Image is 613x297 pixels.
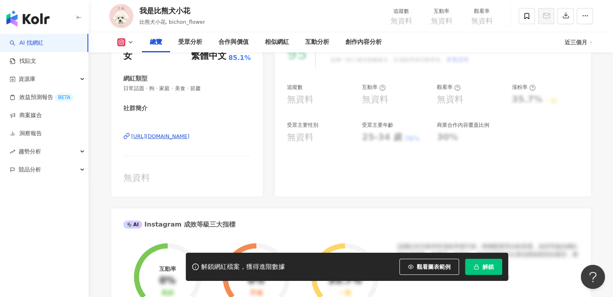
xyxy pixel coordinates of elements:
[287,122,318,129] div: 受眾主要性別
[109,4,133,28] img: KOL Avatar
[287,93,314,106] div: 無資料
[19,161,41,179] span: 競品分析
[338,289,351,297] div: 一般
[139,19,205,25] span: 比熊犬小花, bichon_flower
[150,37,162,47] div: 總覽
[345,37,382,47] div: 創作內容分析
[123,50,132,62] div: 女
[10,111,42,120] a: 商案媒合
[10,39,44,47] a: searchAI 找網紅
[362,93,389,106] div: 無資料
[512,84,536,91] div: 漲粉率
[123,85,251,92] span: 日常話題 · 狗 · 家庭 · 美食 · 節慶
[123,220,235,229] div: Instagram 成效等級三大指標
[265,37,289,47] div: 相似網紅
[123,221,143,229] div: AI
[482,264,494,270] span: 解鎖
[10,93,73,101] a: 效益預測報告BETA
[467,7,497,15] div: 觀看率
[437,84,461,91] div: 觀看率
[19,142,41,161] span: 趨勢分析
[426,7,457,15] div: 互動率
[10,130,42,138] a: 洞察報告
[10,57,36,65] a: 找貼文
[362,84,386,91] div: 互動率
[191,50,226,62] div: 繁體中文
[161,289,174,297] div: 良好
[287,84,303,91] div: 追蹤數
[250,289,263,297] div: 不佳
[471,17,493,25] span: 無資料
[305,37,329,47] div: 互動分析
[19,70,35,88] span: 資源庫
[229,54,251,62] span: 85.1%
[123,133,251,140] a: [URL][DOMAIN_NAME]
[437,122,489,129] div: 商業合作內容覆蓋比例
[465,259,502,275] button: 解鎖
[123,104,148,113] div: 社群簡介
[417,264,451,270] span: 觀看圖表範例
[131,133,190,140] div: [URL][DOMAIN_NAME]
[362,122,393,129] div: 受眾主要年齡
[287,131,314,144] div: 無資料
[178,37,202,47] div: 受眾分析
[123,172,251,184] div: 無資料
[123,74,148,83] div: 網紅類型
[139,6,205,16] div: 我是比熊犬小花
[201,263,285,271] div: 解鎖網紅檔案，獲得進階數據
[399,259,459,275] button: 觀看圖表範例
[10,149,15,155] span: rise
[218,37,249,47] div: 合作與價值
[391,17,412,25] span: 無資料
[397,243,579,266] div: 該網紅的互動率和漲粉率都不錯，唯獨觀看率比較普通，為同等級的網紅的中低等級，效果不一定會好，但仍然建議可以發包開箱類型的案型，應該會比較有成效！
[437,93,463,106] div: 無資料
[565,36,593,49] div: 近三個月
[386,7,417,15] div: 追蹤數
[6,10,50,27] img: logo
[431,17,453,25] span: 無資料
